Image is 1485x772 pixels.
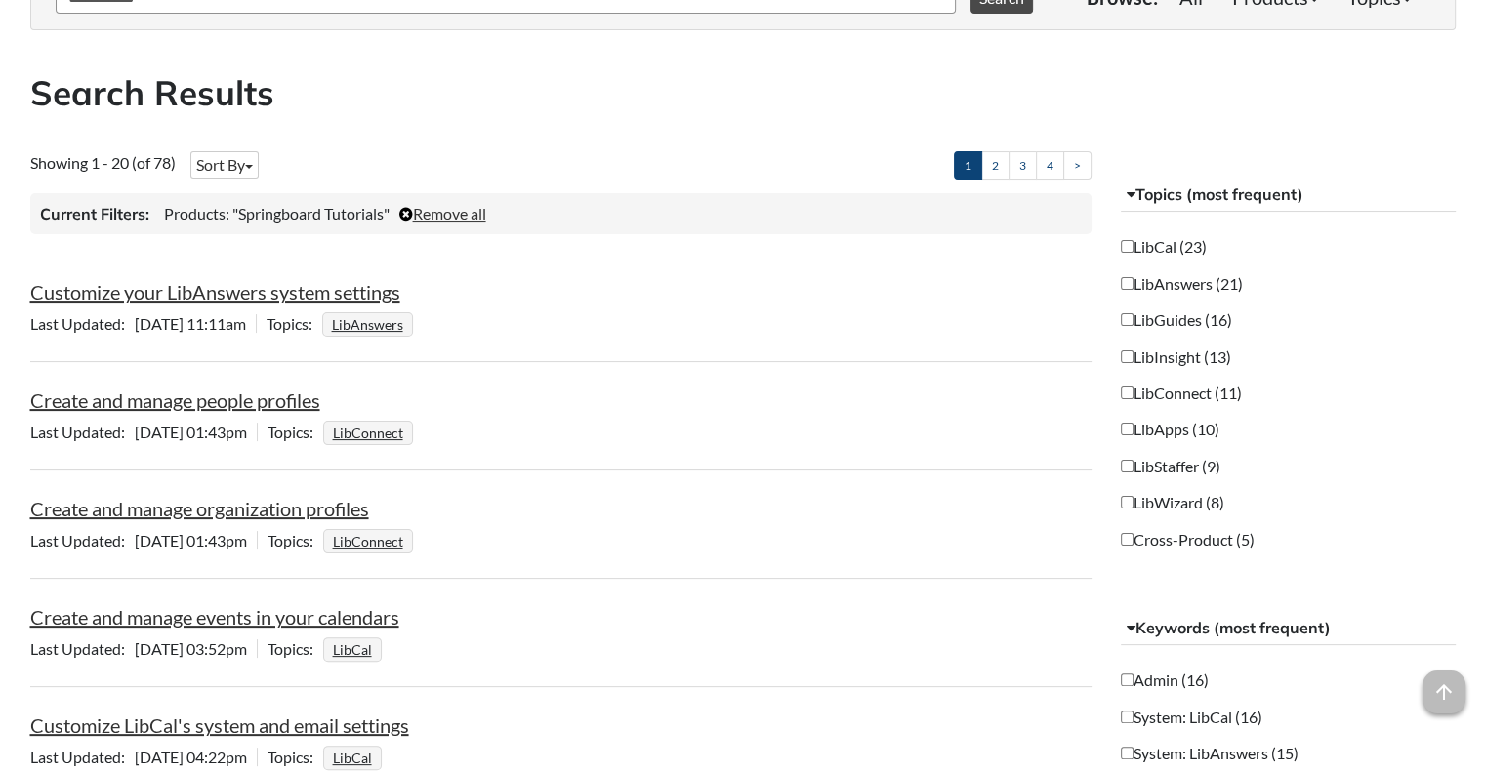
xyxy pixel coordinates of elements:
[190,151,259,179] button: Sort By
[1121,707,1262,728] label: System: LibCal (16)
[954,151,982,180] a: 1
[1063,151,1092,180] a: >
[30,280,400,304] a: Customize your LibAnswers system settings
[1121,670,1209,691] label: Admin (16)
[1121,350,1134,363] input: LibInsight (13)
[323,531,418,549] ul: Topics
[30,605,399,629] a: Create and manage events in your calendars
[399,204,486,223] a: Remove all
[267,314,322,333] span: Topics
[30,388,320,412] a: Create and manage people profiles
[323,748,387,766] ul: Topics
[1121,419,1219,440] label: LibApps (10)
[30,314,256,333] span: [DATE] 11:11am
[1121,309,1232,331] label: LibGuides (16)
[30,531,135,549] span: Last Updated
[330,527,406,555] a: LibConnect
[330,419,406,447] a: LibConnect
[30,748,135,766] span: Last Updated
[30,314,135,333] span: Last Updated
[1036,151,1064,180] a: 4
[1121,747,1134,759] input: System: LibAnswers (15)
[30,423,135,441] span: Last Updated
[1121,236,1207,258] label: LibCal (23)
[30,531,257,549] span: [DATE] 01:43pm
[1121,529,1255,550] label: Cross-Product (5)
[30,69,1456,117] h2: Search Results
[1121,240,1134,253] input: LibCal (23)
[1121,346,1231,368] label: LibInsight (13)
[1009,151,1037,180] a: 3
[1121,460,1134,472] input: LibStaffer (9)
[30,497,369,520] a: Create and manage organization profiles
[30,153,176,172] span: Showing 1 - 20 (of 78)
[1121,386,1134,399] input: LibConnect (11)
[1121,456,1220,477] label: LibStaffer (9)
[330,744,375,772] a: LibCal
[232,204,390,223] span: "Springboard Tutorials"
[30,748,257,766] span: [DATE] 04:22pm
[1121,273,1243,295] label: LibAnswers (21)
[1121,711,1134,723] input: System: LibCal (16)
[1121,178,1456,213] button: Topics (most frequent)
[268,639,323,658] span: Topics
[1121,423,1134,435] input: LibApps (10)
[30,639,135,658] span: Last Updated
[1121,492,1224,513] label: LibWizard (8)
[322,314,418,333] ul: Topics
[323,639,387,658] ul: Topics
[1121,277,1134,290] input: LibAnswers (21)
[1121,611,1456,646] button: Keywords (most frequent)
[1423,672,1465,696] a: arrow_upward
[323,423,418,441] ul: Topics
[30,423,257,441] span: [DATE] 01:43pm
[1121,673,1134,686] input: Admin (16)
[981,151,1010,180] a: 2
[30,639,257,658] span: [DATE] 03:52pm
[268,423,323,441] span: Topics
[268,748,323,766] span: Topics
[329,310,406,339] a: LibAnswers
[330,635,375,664] a: LibCal
[40,203,149,224] h3: Current Filters
[1121,533,1134,546] input: Cross-Product (5)
[1121,383,1242,404] label: LibConnect (11)
[954,151,1092,180] ul: Pagination of search results
[1423,670,1465,713] span: arrow_upward
[30,713,409,737] a: Customize LibCal's system and email settings
[1121,313,1134,326] input: LibGuides (16)
[1121,496,1134,508] input: LibWizard (8)
[268,531,323,549] span: Topics
[164,204,229,223] span: Products:
[1121,743,1299,764] label: System: LibAnswers (15)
